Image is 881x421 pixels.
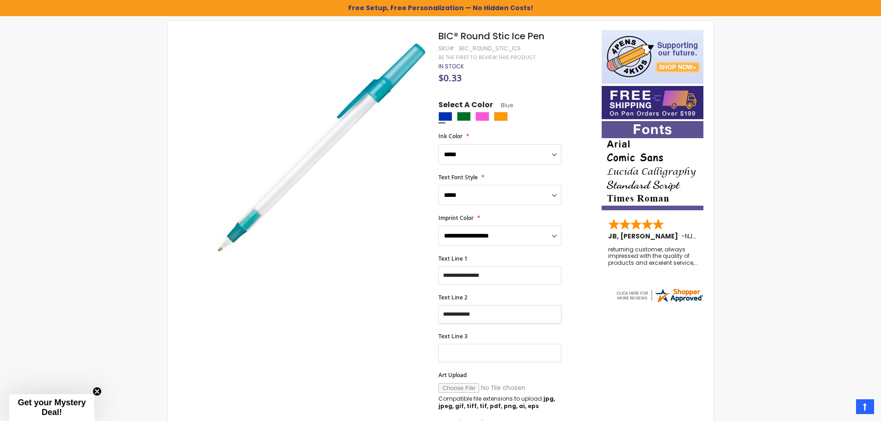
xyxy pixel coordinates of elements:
span: Ink Color [438,132,462,140]
img: bic_round_stic_ice_side_blue_1.jpg [215,43,426,255]
a: Be the first to review this product [438,54,536,61]
span: Text Line 1 [438,255,468,262]
span: Get your Mystery Deal! [18,398,86,417]
span: BIC® Round Stic Ice Pen [438,30,544,43]
span: Art Upload [438,371,467,379]
strong: jpg, jpeg, gif, tiff, tif, pdf, png, ai, eps [438,395,555,410]
img: 4pens.com widget logo [615,287,704,304]
div: Orange [494,112,508,121]
div: Blue [438,112,452,121]
span: Imprint Color [438,214,474,222]
span: Text Line 3 [438,332,468,340]
span: - , [681,232,762,241]
img: 4pens 4 kids [602,30,703,84]
button: Close teaser [92,387,102,396]
img: font-personalization-examples [602,121,703,210]
span: Text Font Style [438,173,478,181]
span: NJ [685,232,696,241]
div: Green [457,112,471,121]
span: $0.33 [438,72,462,84]
div: bic_round_stic_ice [459,45,521,52]
span: In stock [438,62,464,70]
span: Select A Color [438,100,493,112]
span: JB, [PERSON_NAME] [608,232,681,241]
strong: SKU [438,44,456,52]
span: Text Line 2 [438,293,468,301]
div: returning customer, always impressed with the quality of products and excelent service, will retu... [608,246,698,266]
p: Compatible file extensions to upload: [438,395,561,410]
a: 4pens.com certificate URL [615,298,704,305]
img: Free shipping on orders over $199 [602,86,703,119]
span: Blue [493,101,513,109]
div: Availability [438,63,464,70]
div: Pink [475,112,489,121]
div: Get your Mystery Deal!Close teaser [9,394,94,421]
